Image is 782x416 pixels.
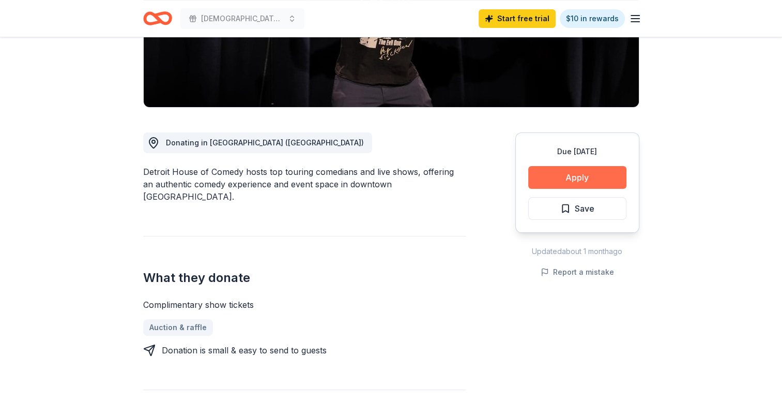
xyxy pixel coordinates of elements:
[143,270,466,286] h2: What they donate
[143,166,466,203] div: Detroit House of Comedy hosts top touring comedians and live shows, offering an authentic comedy ...
[515,245,639,258] div: Updated about 1 month ago
[143,6,172,31] a: Home
[201,12,284,25] span: [DEMOGRAPHIC_DATA] Phoenix [MEDICAL_DATA]
[143,319,213,336] a: Auction & raffle
[528,166,626,189] button: Apply
[143,299,466,311] div: Complimentary show tickets
[528,197,626,220] button: Save
[162,344,327,356] div: Donation is small & easy to send to guests
[180,8,304,29] button: [DEMOGRAPHIC_DATA] Phoenix [MEDICAL_DATA]
[528,145,626,158] div: Due [DATE]
[166,138,364,147] span: Donating in [GEOGRAPHIC_DATA] ([GEOGRAPHIC_DATA])
[560,9,625,28] a: $10 in rewards
[479,9,556,28] a: Start free trial
[575,202,594,215] span: Save
[541,266,614,278] button: Report a mistake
